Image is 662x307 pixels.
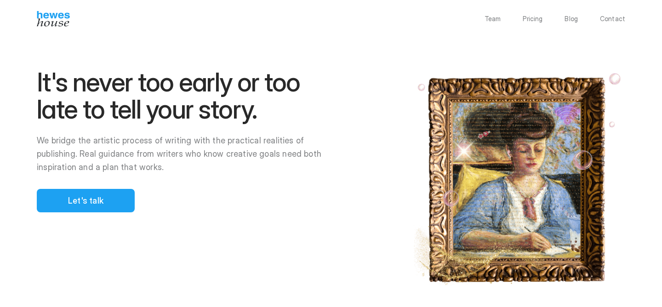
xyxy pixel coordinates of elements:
a: Contact [600,16,625,22]
a: Pricing [523,16,542,22]
a: Team [485,16,501,22]
img: Hewes House’s book coach services offer creative writing courses, writing class to learn differen... [37,11,70,27]
a: Blog [565,16,578,22]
